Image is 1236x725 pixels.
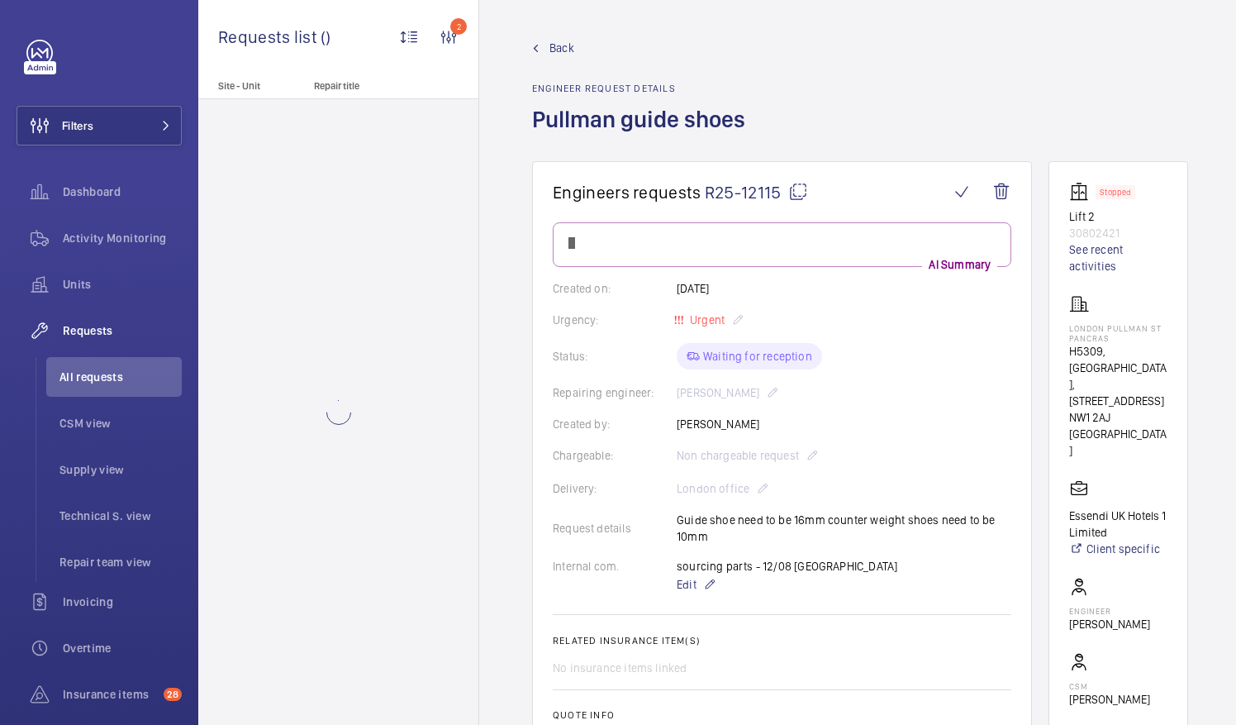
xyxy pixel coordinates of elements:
[1069,182,1096,202] img: elevator.svg
[1069,606,1150,616] p: Engineer
[63,322,182,339] span: Requests
[705,182,808,203] span: R25-12115
[1069,323,1167,343] p: LONDON PULLMAN ST PANCRAS
[63,594,182,610] span: Invoicing
[17,106,182,145] button: Filters
[1069,691,1150,708] p: [PERSON_NAME]
[1100,189,1131,195] p: Stopped
[553,635,1011,646] h2: Related insurance item(s)
[1069,409,1167,459] p: NW1 2AJ [GEOGRAPHIC_DATA]
[314,80,423,92] p: Repair title
[218,26,321,47] span: Requests list
[198,80,307,92] p: Site - Unit
[1069,225,1167,241] p: 30802421
[1069,241,1167,274] a: See recent activities
[1069,208,1167,225] p: Lift 2
[63,184,182,200] span: Dashboard
[63,230,182,246] span: Activity Monitoring
[59,554,182,570] span: Repair team view
[677,576,696,593] span: Edit
[59,461,182,478] span: Supply view
[532,83,755,94] h2: Engineer request details
[59,415,182,432] span: CSM view
[63,640,182,656] span: Overtime
[63,276,182,293] span: Units
[1069,343,1167,409] p: H5309, [GEOGRAPHIC_DATA], [STREET_ADDRESS]
[62,117,93,134] span: Filters
[553,709,1011,721] h2: Quote info
[549,40,574,56] span: Back
[922,256,997,273] p: AI Summary
[1069,616,1150,632] p: [PERSON_NAME]
[63,686,157,703] span: Insurance items
[1069,508,1167,541] p: Essendi UK Hotels 1 Limited
[164,688,182,701] span: 28
[59,369,182,385] span: All requests
[553,182,701,203] span: Engineers requests
[532,104,755,161] h1: Pullman guide shoes
[59,508,182,524] span: Technical S. view
[1069,681,1150,691] p: CSM
[1069,541,1167,557] a: Client specific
